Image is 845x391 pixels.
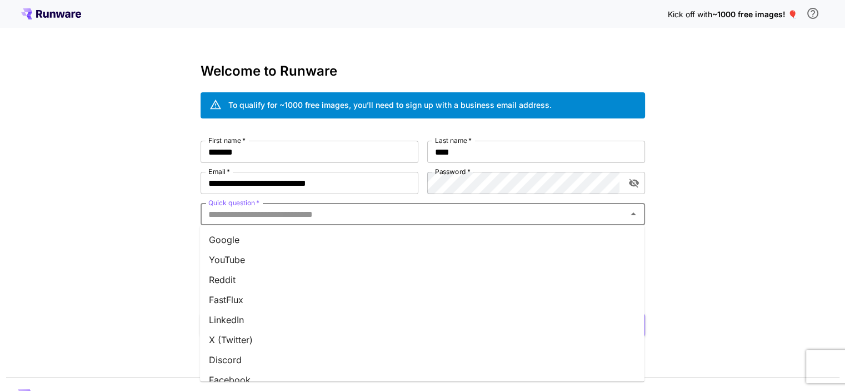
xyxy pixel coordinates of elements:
[712,9,797,19] span: ~1000 free images! 🎈
[200,310,644,330] li: LinkedIn
[200,250,644,270] li: YouTube
[624,173,644,193] button: toggle password visibility
[668,9,712,19] span: Kick off with
[201,63,645,79] h3: Welcome to Runware
[208,198,259,207] label: Quick question
[200,370,644,390] li: Facebook
[200,290,644,310] li: FastFlux
[208,167,230,176] label: Email
[626,206,641,222] button: Close
[435,136,472,145] label: Last name
[200,270,644,290] li: Reddit
[200,350,644,370] li: Discord
[435,167,471,176] label: Password
[200,230,644,250] li: Google
[208,136,246,145] label: First name
[802,2,824,24] button: In order to qualify for free credit, you need to sign up with a business email address and click ...
[228,99,552,111] div: To qualify for ~1000 free images, you’ll need to sign up with a business email address.
[200,330,644,350] li: X (Twitter)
